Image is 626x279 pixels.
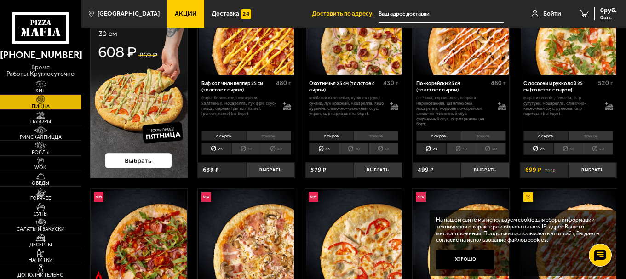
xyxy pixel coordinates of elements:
img: Новинка [309,192,318,202]
span: 579 ₽ [310,167,327,173]
li: 40 [583,143,613,155]
li: 25 [309,143,339,155]
div: По-корейски 25 см (толстое с сыром) [416,80,488,93]
span: Войти [543,11,561,17]
p: колбаски охотничьи, куриная грудка су-вид, лук красный, моцарелла, яйцо куриное, сливочно-чесночн... [309,95,384,116]
li: 30 [446,143,476,155]
span: 0 шт. [600,15,617,20]
li: 30 [339,143,368,155]
li: с сыром [309,131,354,141]
li: 25 [201,143,231,155]
p: фарш из лосося, томаты, сыр сулугуни, моцарелла, сливочно-чесночный соус, руккола, сыр пармезан (... [523,95,598,116]
p: фарш болоньезе, пепперони, халапеньо, моцарелла, лук фри, соус-пицца, сырный [PERSON_NAME], [PERS... [201,95,276,116]
s: 799 ₽ [545,167,556,173]
span: 639 ₽ [203,167,219,173]
li: 25 [416,143,446,155]
span: 499 ₽ [418,167,434,173]
li: 30 [231,143,261,155]
span: 480 г [491,79,506,87]
li: 25 [523,143,553,155]
li: 40 [261,143,291,155]
li: 30 [553,143,583,155]
button: Выбрать [569,162,617,178]
span: Акции [175,11,197,17]
button: Выбрать [354,162,402,178]
span: 699 ₽ [525,167,541,173]
li: тонкое [461,131,506,141]
span: 480 г [276,79,291,87]
img: 15daf4d41897b9f0e9f617042186c801.svg [241,9,251,19]
div: Биф хот чили пеппер 25 см (толстое с сыром) [201,80,274,93]
span: 520 г [598,79,613,87]
img: Новинка [94,192,103,202]
p: На нашем сайте мы используем cookie для сбора информации технического характера и обрабатываем IP... [436,216,605,244]
button: Выбрать [247,162,295,178]
p: ветчина, корнишоны, паприка маринованная, шампиньоны, моцарелла, морковь по-корейски, сливочно-че... [416,95,491,126]
li: с сыром [416,131,461,141]
img: Акционный [523,192,533,202]
li: 40 [368,143,399,155]
div: Охотничья 25 см (толстое с сыром) [309,80,381,93]
span: 430 г [383,79,398,87]
li: с сыром [523,131,568,141]
div: С лососем и рукколой 25 см (толстое с сыром) [523,80,596,93]
li: с сыром [201,131,246,141]
span: Доставка [212,11,239,17]
li: 40 [476,143,506,155]
button: Выбрать [461,162,509,178]
input: Ваш адрес доставки [379,6,504,23]
img: Новинка [416,192,425,202]
li: тонкое [353,131,398,141]
img: Новинка [201,192,211,202]
span: 0 руб. [600,7,617,14]
li: тонкое [568,131,613,141]
li: тонкое [246,131,291,141]
span: [GEOGRAPHIC_DATA] [98,11,160,17]
button: Хорошо [436,250,495,270]
span: Доставить по адресу: [312,11,379,17]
